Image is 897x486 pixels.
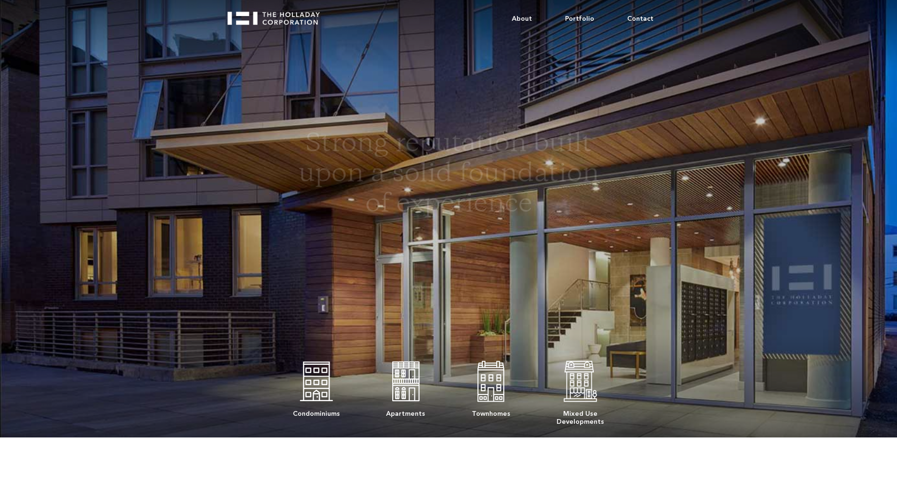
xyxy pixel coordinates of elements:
[611,5,670,33] a: Contact
[294,130,604,220] h1: Strong reputation built upon a solid foundation of experience
[386,405,425,418] div: Apartments
[557,405,604,426] div: Mixed Use Developments
[293,405,340,418] div: Condominiums
[472,405,510,418] div: Townhomes
[549,5,611,33] a: Portfolio
[227,5,328,25] a: home
[495,5,549,33] a: About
